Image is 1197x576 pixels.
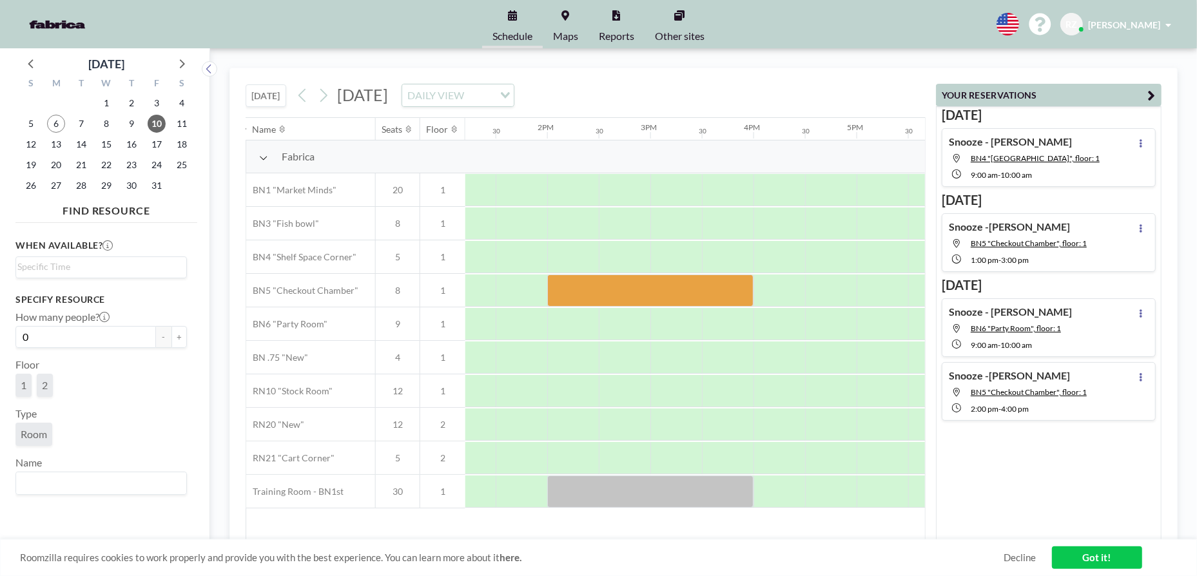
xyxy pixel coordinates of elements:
div: S [169,76,194,93]
span: Room [21,428,47,440]
span: Roomzilla requires cookies to work properly and provide you with the best experience. You can lea... [20,552,1004,564]
div: Seats [382,124,403,135]
span: Monday, October 20, 2025 [47,156,65,174]
div: 5PM [847,122,863,132]
span: Friday, October 17, 2025 [148,135,166,153]
div: 30 [802,127,810,135]
div: Search for option [16,257,186,276]
div: M [44,76,69,93]
div: F [144,76,169,93]
div: T [69,76,94,93]
span: Tuesday, October 21, 2025 [72,156,90,174]
span: BN .75 "New" [246,352,308,363]
span: 4 [376,352,420,363]
span: Training Room - BN1st [246,486,344,497]
h3: [DATE] [942,192,1156,208]
div: T [119,76,144,93]
button: - [156,326,171,348]
span: 1 [420,218,465,229]
span: 3:00 PM [1001,255,1029,265]
span: 9:00 AM [971,170,998,180]
span: 9:00 AM [971,340,998,350]
span: 20 [376,184,420,196]
span: 1 [420,184,465,196]
span: Wednesday, October 29, 2025 [97,177,115,195]
button: + [171,326,187,348]
div: 2PM [538,122,554,132]
span: 10:00 AM [1000,170,1032,180]
h4: Snooze -[PERSON_NAME] [949,220,1070,233]
h4: Snooze -[PERSON_NAME] [949,369,1070,382]
span: BN1 "Market Minds" [246,184,336,196]
span: Other sites [655,31,705,41]
h4: FIND RESOURCE [15,199,197,217]
label: How many people? [15,311,110,323]
span: Sunday, October 5, 2025 [22,115,40,133]
span: Sunday, October 26, 2025 [22,177,40,195]
span: Friday, October 24, 2025 [148,156,166,174]
span: Thursday, October 30, 2025 [122,177,141,195]
h3: Specify resource [15,294,187,305]
span: RN20 "New" [246,419,304,430]
span: BN5 "Checkout Chamber", floor: 1 [971,238,1087,248]
input: Search for option [17,475,179,492]
a: here. [500,552,521,563]
div: 4PM [744,122,760,132]
span: Tuesday, October 28, 2025 [72,177,90,195]
span: Wednesday, October 1, 2025 [97,94,115,112]
span: - [998,170,1000,180]
span: Tuesday, October 14, 2025 [72,135,90,153]
span: Thursday, October 2, 2025 [122,94,141,112]
span: Saturday, October 4, 2025 [173,94,191,112]
span: 1 [420,385,465,397]
div: 30 [596,127,603,135]
span: Saturday, October 11, 2025 [173,115,191,133]
span: [DATE] [337,85,388,104]
span: 4:00 PM [1001,404,1029,414]
span: 12 [376,385,420,397]
span: 1 [420,251,465,263]
div: 30 [905,127,913,135]
span: Wednesday, October 22, 2025 [97,156,115,174]
span: Sunday, October 12, 2025 [22,135,40,153]
div: 3PM [641,122,657,132]
div: Search for option [402,84,514,106]
div: W [94,76,119,93]
span: BN3 "Fish bowl" [246,218,319,229]
span: Friday, October 3, 2025 [148,94,166,112]
span: 30 [376,486,420,497]
span: Monday, October 27, 2025 [47,177,65,195]
span: Saturday, October 18, 2025 [173,135,191,153]
h4: Snooze - [PERSON_NAME] [949,135,1072,148]
span: - [998,340,1000,350]
span: Reports [599,31,634,41]
button: [DATE] [246,84,286,107]
span: Monday, October 6, 2025 [47,115,65,133]
span: 12 [376,419,420,430]
span: 9 [376,318,420,330]
div: Search for option [16,472,186,494]
span: Thursday, October 23, 2025 [122,156,141,174]
span: Wednesday, October 8, 2025 [97,115,115,133]
label: Floor [15,358,39,371]
button: YOUR RESERVATIONS [936,84,1162,106]
span: 10:00 AM [1000,340,1032,350]
span: 1 [420,352,465,363]
div: 30 [492,127,500,135]
label: Type [15,407,37,420]
h4: Snooze - [PERSON_NAME] [949,305,1072,318]
span: 2:00 PM [971,404,998,414]
div: Floor [427,124,449,135]
label: Name [15,456,42,469]
span: RN21 "Cart Corner" [246,452,335,464]
span: Fabrica [282,150,315,163]
span: 5 [376,251,420,263]
span: 1 [420,285,465,296]
span: - [998,404,1001,414]
span: - [998,255,1001,265]
span: 1 [420,318,465,330]
span: 1 [21,379,26,391]
img: organization-logo [21,12,94,37]
span: Maps [553,31,578,41]
a: Decline [1004,552,1036,564]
